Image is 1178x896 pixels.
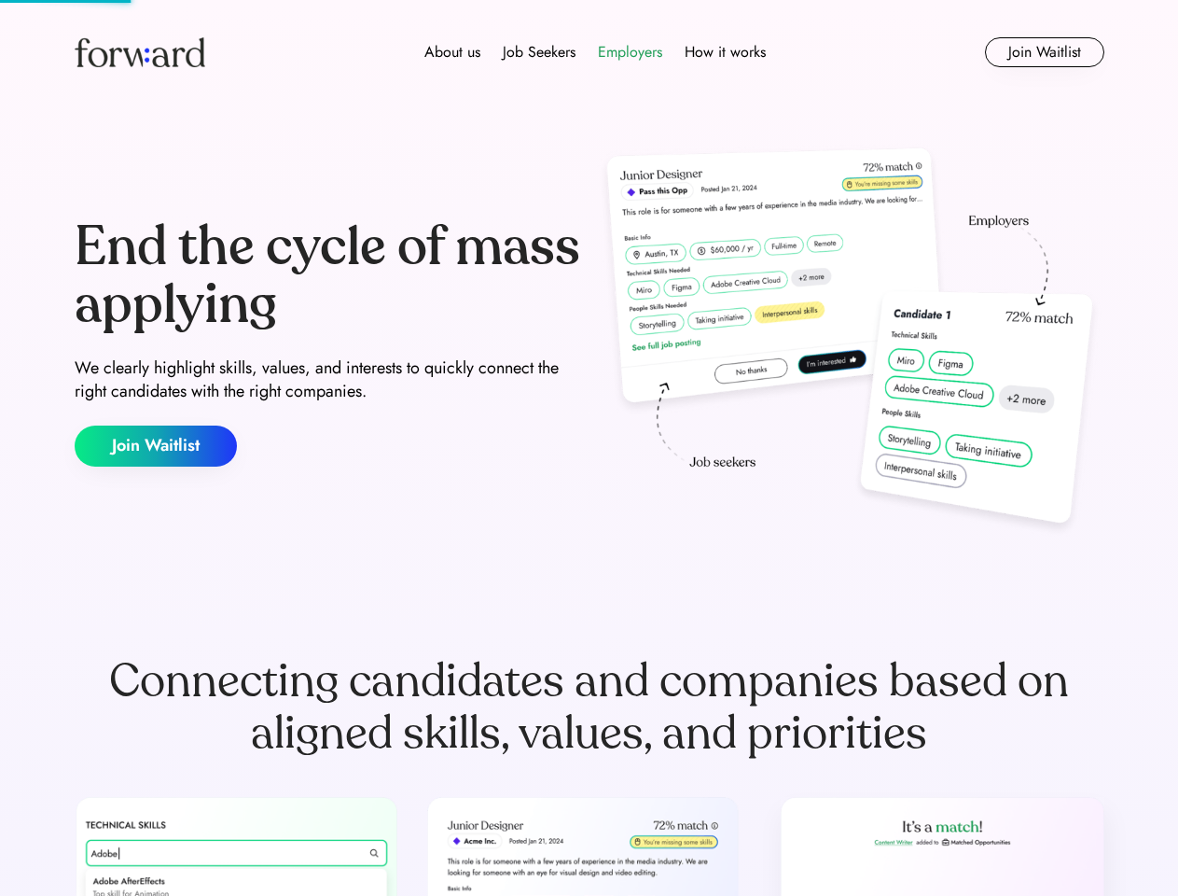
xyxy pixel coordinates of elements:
[75,426,237,467] button: Join Waitlist
[597,142,1104,543] img: hero-image.png
[75,655,1104,760] div: Connecting candidates and companies based on aligned skills, values, and priorities
[985,37,1104,67] button: Join Waitlist
[503,41,575,63] div: Job Seekers
[424,41,480,63] div: About us
[598,41,662,63] div: Employers
[685,41,766,63] div: How it works
[75,357,582,403] div: We clearly highlight skills, values, and interests to quickly connect the right candidates with t...
[75,37,205,67] img: Forward logo
[75,218,582,333] div: End the cycle of mass applying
